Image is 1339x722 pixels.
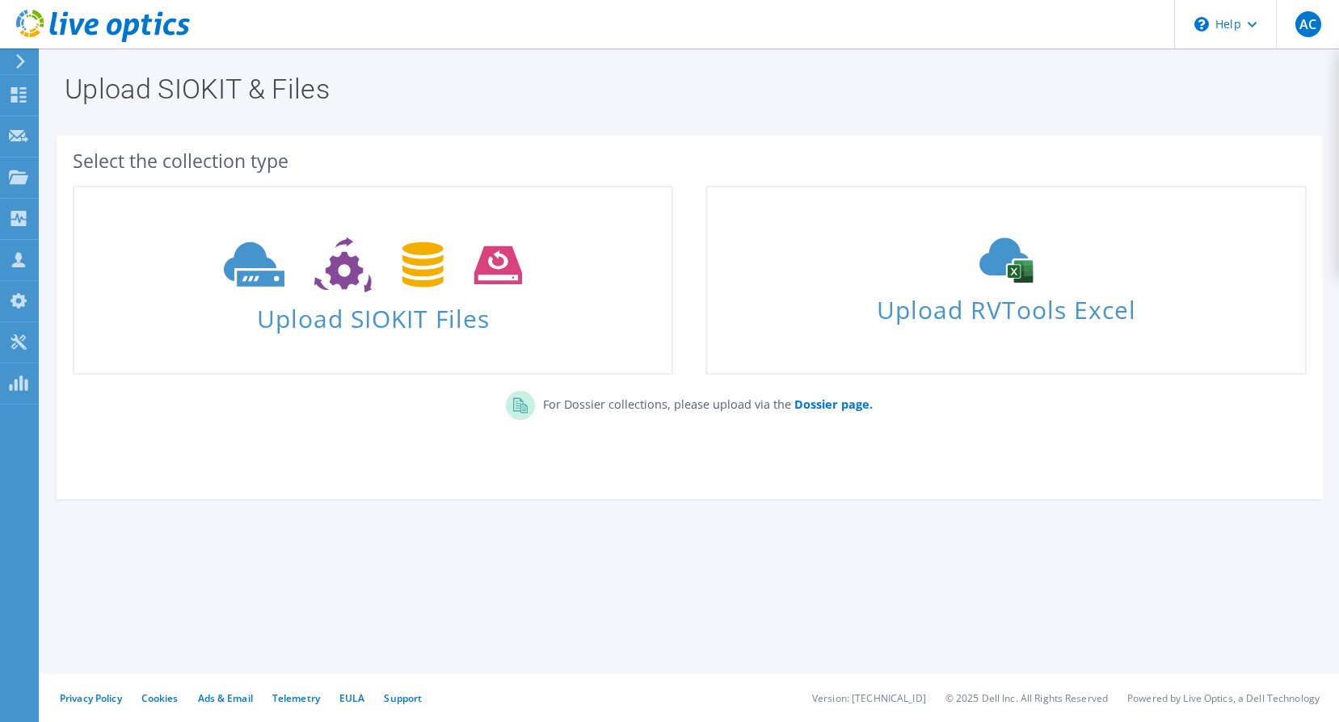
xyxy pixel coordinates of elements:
[384,691,422,705] a: Support
[60,691,122,705] a: Privacy Policy
[535,391,873,413] p: For Dossier collections, please upload via the
[339,691,364,705] a: EULA
[198,691,253,705] a: Ads & Email
[272,691,320,705] a: Telemetry
[73,186,673,375] a: Upload SIOKIT Files
[65,75,1307,103] h1: Upload SIOKIT & Files
[73,152,1307,170] div: Select the collection type
[812,691,926,705] li: Version: [TECHNICAL_ID]
[1295,11,1321,37] span: AC
[945,691,1108,705] li: © 2025 Dell Inc. All Rights Reserved
[705,186,1306,375] a: Upload RVTools Excel
[141,691,179,705] a: Cookies
[1127,691,1320,705] li: Powered by Live Optics, a Dell Technology
[791,397,873,412] a: Dossier page.
[74,296,672,331] span: Upload SIOKIT Files
[707,288,1304,323] span: Upload RVTools Excel
[1194,17,1209,31] svg: \n
[794,397,873,412] b: Dossier page.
